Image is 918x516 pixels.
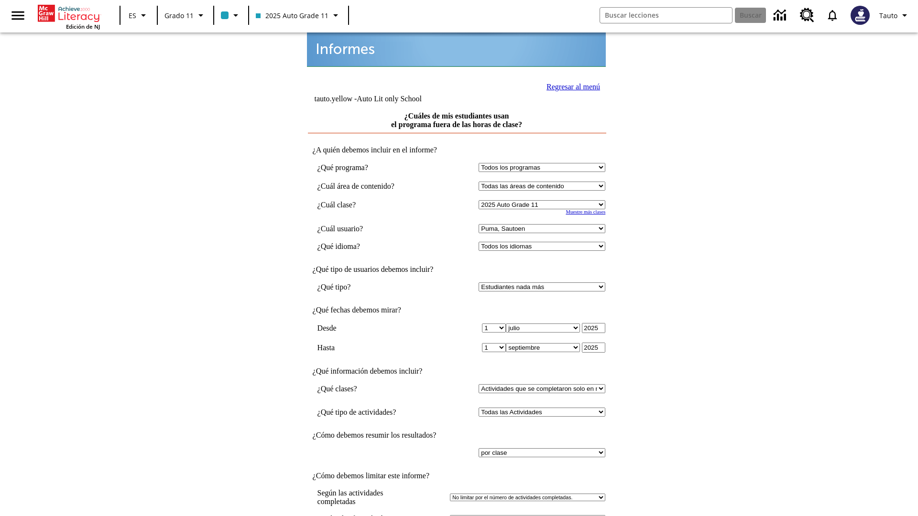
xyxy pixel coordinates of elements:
a: Notificaciones [820,3,845,28]
td: ¿Qué tipo de usuarios debemos incluir? [308,265,606,274]
td: ¿Cuál clase? [317,200,426,209]
td: ¿Qué clases? [317,384,426,393]
button: Grado: Grado 11, Elige un grado [161,7,210,24]
td: ¿Qué tipo de actividades? [317,408,426,417]
button: Abrir el menú lateral [4,1,32,30]
td: ¿Cuál usuario? [317,224,426,233]
td: ¿Qué información debemos incluir? [308,367,606,376]
td: ¿Cómo debemos limitar este informe? [308,472,606,480]
button: Escoja un nuevo avatar [845,3,875,28]
div: Portada [38,3,100,30]
button: Lenguaje: ES, Selecciona un idioma [123,7,154,24]
td: tauto.yellow - [314,95,490,103]
a: Centro de recursos, Se abrirá en una pestaña nueva. [794,2,820,28]
a: Muestre más clases [566,209,605,215]
nobr: ¿Cuál área de contenido? [317,182,394,190]
td: ¿Cómo debemos resumir los resultados? [308,431,606,440]
td: ¿A quién debemos incluir en el informe? [308,146,606,154]
input: Buscar campo [600,8,732,23]
td: Según las actividades completadas [317,489,448,506]
a: Centro de información [768,2,794,29]
td: ¿Qué programa? [317,163,426,172]
span: Edición de NJ [66,23,100,30]
button: Perfil/Configuración [875,7,914,24]
td: ¿Qué fechas debemos mirar? [308,306,606,314]
button: El color de la clase es azul claro. Cambiar el color de la clase. [217,7,245,24]
td: Desde [317,323,426,333]
span: Tauto [879,11,897,21]
span: Grado 11 [164,11,194,21]
img: Avatar [851,6,870,25]
nobr: Auto Lit only School [357,95,422,103]
a: ¿Cuáles de mis estudiantes usan el programa fuera de las horas de clase? [391,112,522,129]
span: 2025 Auto Grade 11 [256,11,328,21]
td: ¿Qué idioma? [317,242,426,251]
td: ¿Qué tipo? [317,282,426,291]
td: Hasta [317,343,426,353]
a: Regresar al menú [546,83,600,91]
img: header [307,27,606,67]
span: ES [129,11,136,21]
button: Clase: 2025 Auto Grade 11, Selecciona una clase [252,7,345,24]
